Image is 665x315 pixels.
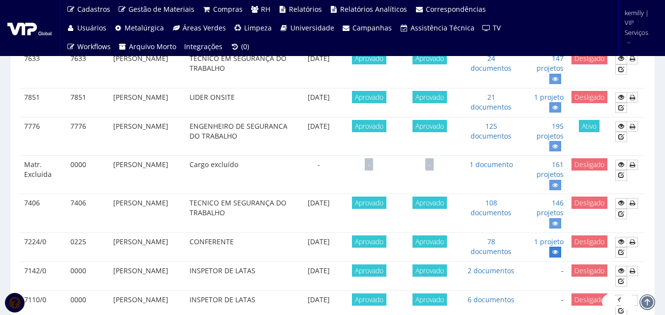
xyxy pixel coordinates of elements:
td: 7633 [20,50,66,88]
td: 7224/0 [20,232,66,261]
span: Desligado [571,235,607,248]
a: 2 documentos [468,266,514,275]
a: 1 documento [470,160,513,169]
span: Aprovado [352,293,386,306]
td: 0225 [66,232,109,261]
td: 0000 [66,155,109,194]
td: [PERSON_NAME] [109,261,186,291]
span: Desligado [571,158,607,171]
td: [DATE] [295,194,342,232]
a: 146 projetos [537,198,564,217]
span: Cadastros [77,4,110,14]
span: Aprovado [412,264,447,277]
td: 7406 [20,194,66,232]
td: [PERSON_NAME] [109,232,186,261]
span: Aprovado [412,235,447,248]
a: Metalúrgica [110,19,168,37]
span: TV [493,23,501,32]
a: Limpeza [230,19,276,37]
a: 21 documentos [471,92,511,112]
a: 125 documentos [471,121,511,141]
td: CONFERENTE [186,232,295,261]
span: Ativo [579,120,600,132]
td: Cargo excluído [186,155,295,194]
a: TV [478,19,505,37]
td: 7142/0 [20,261,66,291]
a: 1 projeto [534,92,564,102]
a: Arquivo Morto [115,37,181,56]
a: 108 documentos [471,198,511,217]
a: 78 documentos [471,237,511,256]
span: Áreas Verdes [183,23,226,32]
td: [DATE] [295,117,342,155]
a: 147 projetos [537,54,564,73]
td: 7406 [66,194,109,232]
span: Desligado [571,91,607,103]
a: Universidade [276,19,338,37]
td: 7851 [20,88,66,117]
span: Desligado [571,293,607,306]
td: [PERSON_NAME] [109,194,186,232]
span: Compras [213,4,243,14]
td: 7776 [20,117,66,155]
span: Correspondências [426,4,486,14]
span: Metalúrgica [125,23,164,32]
span: RH [261,4,270,14]
td: INSPETOR DE LATAS [186,261,295,291]
td: 7633 [66,50,109,88]
td: LIDER ONSITE [186,88,295,117]
td: [DATE] [295,261,342,291]
td: [PERSON_NAME] [109,155,186,194]
img: logo [7,21,52,35]
span: (0) [241,42,249,51]
span: Usuários [77,23,106,32]
a: Usuários [63,19,110,37]
span: - [365,158,373,171]
td: TECNICO EM SEGURANÇA DO TRABALHO [186,50,295,88]
td: TECNICO EM SEGURANÇA DO TRABALHO [186,194,295,232]
a: 195 projetos [537,121,564,141]
td: [PERSON_NAME] [109,117,186,155]
span: Relatórios Analíticos [340,4,407,14]
span: Aprovado [352,264,386,277]
a: Integrações [180,37,226,56]
span: Desligado [571,264,607,277]
span: Desligado [571,52,607,64]
a: Áreas Verdes [168,19,230,37]
span: Universidade [290,23,334,32]
span: Aprovado [412,52,447,64]
a: Campanhas [338,19,396,37]
td: ENGENHEIRO DE SEGURANCA DO TRABALHO [186,117,295,155]
a: (0) [226,37,253,56]
td: [DATE] [295,88,342,117]
td: [PERSON_NAME] [109,50,186,88]
td: - [519,261,568,291]
td: - [295,155,342,194]
a: Workflows [63,37,115,56]
a: Assistência Técnica [396,19,478,37]
a: 161 projetos [537,160,564,179]
td: 7776 [66,117,109,155]
td: [PERSON_NAME] [109,88,186,117]
a: 6 documentos [468,295,514,304]
span: Arquivo Morto [129,42,176,51]
span: Aprovado [352,91,386,103]
span: Workflows [77,42,111,51]
span: Desligado [571,197,607,209]
td: Matr. Excluída [20,155,66,194]
span: Aprovado [352,235,386,248]
span: Aprovado [352,52,386,64]
span: Campanhas [352,23,392,32]
span: Integrações [184,42,222,51]
span: Aprovado [412,120,447,132]
a: 1 projeto [534,237,564,246]
span: - [425,158,434,171]
span: Gestão de Materiais [128,4,194,14]
td: [DATE] [295,232,342,261]
span: Aprovado [412,197,447,209]
span: Limpeza [244,23,272,32]
span: Relatórios [289,4,322,14]
span: Aprovado [412,293,447,306]
a: 24 documentos [471,54,511,73]
span: Aprovado [412,91,447,103]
